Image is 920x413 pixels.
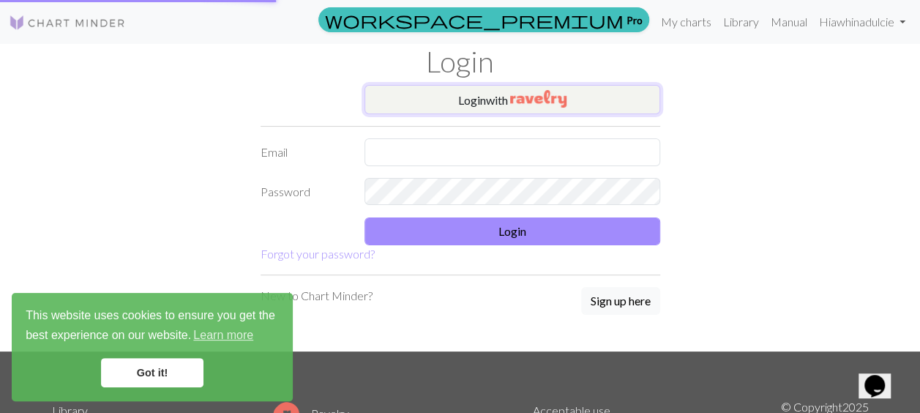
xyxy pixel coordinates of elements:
[581,287,660,315] button: Sign up here
[717,7,765,37] a: Library
[261,247,375,261] a: Forgot your password?
[859,354,905,398] iframe: chat widget
[364,217,660,245] button: Login
[101,358,203,387] a: dismiss cookie message
[813,7,911,37] a: Hiawhinadulcie
[655,7,717,37] a: My charts
[510,90,566,108] img: Ravelry
[325,10,624,30] span: workspace_premium
[9,14,126,31] img: Logo
[12,293,293,401] div: cookieconsent
[581,287,660,316] a: Sign up here
[364,85,660,114] button: Loginwith
[765,7,813,37] a: Manual
[43,44,878,79] h1: Login
[261,287,373,305] p: New to Chart Minder?
[26,307,279,346] span: This website uses cookies to ensure you get the best experience on our website.
[191,324,255,346] a: learn more about cookies
[252,178,356,206] label: Password
[252,138,356,166] label: Email
[318,7,649,32] a: Pro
